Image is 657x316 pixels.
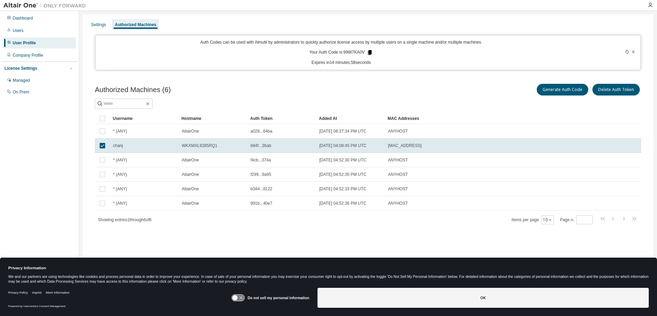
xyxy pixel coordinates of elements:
div: Company Profile [13,53,43,58]
span: chanj [113,143,123,148]
span: Showing entries 1 through 6 of 6 [98,217,152,222]
div: On Prem [13,89,29,95]
span: Page n. [560,215,593,224]
span: AltairOne [182,172,199,177]
span: AltairOne [182,157,199,163]
span: f299...9a95 [250,172,271,177]
span: b344...8122 [250,186,272,192]
div: Settings [91,22,106,27]
span: * (ANY) [113,128,127,134]
span: * (ANY) [113,201,127,206]
button: Generate Auth Code [537,84,588,95]
span: ANYHOST [388,128,408,134]
div: Users [13,28,23,33]
button: Delete Auth Token [592,84,640,95]
span: * (ANY) [113,186,127,192]
div: Username [113,113,176,124]
span: a028...64ba [250,128,272,134]
p: Auth Codes can be used with Almutil by administrators to quickly authorize license access by mult... [100,39,583,45]
button: 10 [543,217,552,223]
span: f4cb...374a [250,157,271,163]
span: Items per page [512,215,554,224]
span: AltairOne [182,201,199,206]
div: User Profile [13,40,36,46]
div: MAC Addresses [388,113,569,124]
span: [DATE] 04:52:36 PM UTC [319,201,366,206]
div: Auth Token [250,113,313,124]
span: [MAC_ADDRESS] [388,143,422,148]
div: Dashboard [13,15,33,21]
span: ANYHOST [388,157,408,163]
span: * (ANY) [113,157,127,163]
span: ANYHOST [388,186,408,192]
span: Authorized Machines (6) [95,86,171,94]
span: * (ANY) [113,172,127,177]
span: [DATE] 04:08:45 PM UTC [319,143,366,148]
span: AltairOne [182,128,199,134]
div: Managed [13,78,30,83]
p: Expires in 14 minutes, 58 seconds [100,60,583,66]
span: [DATE] 04:52:30 PM UTC [319,172,366,177]
span: ANYHOST [388,172,408,177]
div: Added At [319,113,382,124]
span: [DATE] 08:37:34 PM UTC [319,128,366,134]
span: [DATE] 04:52:33 PM UTC [319,186,366,192]
span: WKXMXL9285RQ1 [182,143,217,148]
div: Authorized Machines [115,22,156,27]
p: Your Auth Code is: 99W7KA0V [309,49,373,56]
span: [DATE] 04:52:30 PM UTC [319,157,366,163]
div: Hostname [181,113,245,124]
span: ANYHOST [388,201,408,206]
span: 991b...40e7 [250,201,272,206]
span: b84f...36ab [250,143,271,148]
div: License Settings [4,66,37,71]
img: Altair One [3,2,89,9]
span: AltairOne [182,186,199,192]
